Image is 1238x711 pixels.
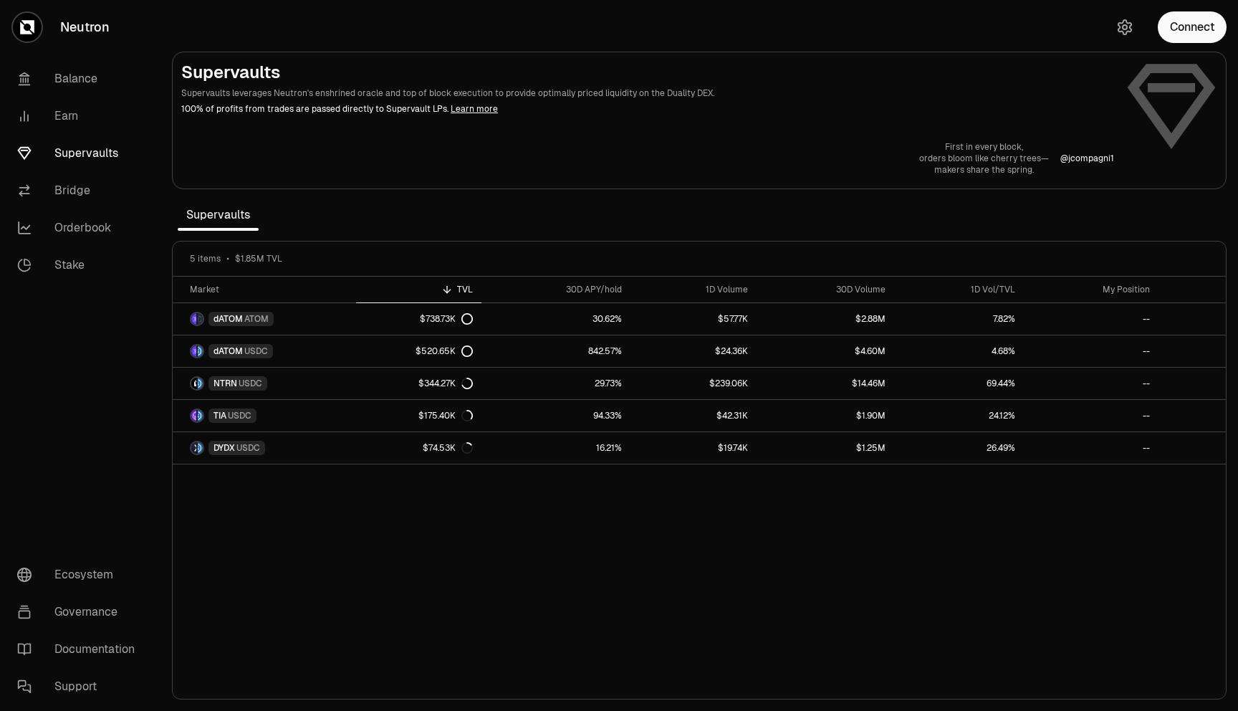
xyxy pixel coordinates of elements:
img: dATOM Logo [191,313,196,325]
a: Learn more [451,103,498,115]
a: 7.82% [894,303,1024,335]
a: @jcompagni1 [1060,153,1114,164]
p: Supervaults leverages Neutron's enshrined oracle and top of block execution to provide optimally ... [181,87,1114,100]
a: 842.57% [481,335,630,367]
div: 30D APY/hold [490,284,622,295]
a: 94.33% [481,400,630,431]
span: NTRN [213,378,237,389]
span: $1.85M TVL [235,253,282,264]
a: $239.06K [630,368,757,399]
a: dATOM LogoATOM LogodATOMATOM [173,303,356,335]
div: $74.53K [423,442,473,454]
span: USDC [228,410,251,421]
p: makers share the spring. [919,164,1049,176]
span: Supervaults [178,201,259,229]
p: orders bloom like cherry trees— [919,153,1049,164]
a: -- [1024,400,1158,431]
div: $520.65K [416,345,473,357]
a: 24.12% [894,400,1024,431]
a: 29.73% [481,368,630,399]
span: USDC [244,345,268,357]
a: 69.44% [894,368,1024,399]
a: -- [1024,303,1158,335]
a: -- [1024,368,1158,399]
img: USDC Logo [198,345,203,357]
img: TIA Logo [191,410,196,421]
span: USDC [239,378,262,389]
a: 26.49% [894,432,1024,464]
a: $175.40K [356,400,481,431]
a: 30.62% [481,303,630,335]
a: $520.65K [356,335,481,367]
img: USDC Logo [198,442,203,454]
a: Earn [6,97,155,135]
a: $24.36K [630,335,757,367]
span: 5 items [190,253,221,264]
a: $344.27K [356,368,481,399]
a: $74.53K [356,432,481,464]
a: TIA LogoUSDC LogoTIAUSDC [173,400,356,431]
img: DYDX Logo [191,442,196,454]
a: $738.73K [356,303,481,335]
a: Governance [6,593,155,631]
a: $42.31K [630,400,757,431]
p: @ jcompagni1 [1060,153,1114,164]
span: TIA [213,410,226,421]
div: 1D Vol/TVL [903,284,1015,295]
div: 1D Volume [639,284,748,295]
img: NTRN Logo [191,378,196,389]
a: 4.68% [894,335,1024,367]
a: dATOM LogoUSDC LogodATOMUSDC [173,335,356,367]
img: USDC Logo [198,378,203,389]
a: -- [1024,335,1158,367]
div: $738.73K [420,313,473,325]
a: Documentation [6,631,155,668]
a: Support [6,668,155,705]
a: NTRN LogoUSDC LogoNTRNUSDC [173,368,356,399]
a: Supervaults [6,135,155,172]
a: $14.46M [757,368,895,399]
a: Balance [6,60,155,97]
a: DYDX LogoUSDC LogoDYDXUSDC [173,432,356,464]
a: Bridge [6,172,155,209]
button: Connect [1158,11,1227,43]
span: USDC [236,442,260,454]
a: $1.25M [757,432,895,464]
div: $175.40K [418,410,473,421]
a: Ecosystem [6,556,155,593]
a: -- [1024,432,1158,464]
a: First in every block,orders bloom like cherry trees—makers share the spring. [919,141,1049,176]
a: $2.88M [757,303,895,335]
a: 16.21% [481,432,630,464]
img: USDC Logo [198,410,203,421]
a: $57.77K [630,303,757,335]
span: dATOM [213,313,243,325]
div: $344.27K [418,378,473,389]
span: ATOM [244,313,269,325]
p: 100% of profits from trades are passed directly to Supervault LPs. [181,102,1114,115]
p: First in every block, [919,141,1049,153]
a: Stake [6,247,155,284]
a: $4.60M [757,335,895,367]
img: ATOM Logo [198,313,203,325]
div: 30D Volume [765,284,886,295]
div: TVL [365,284,472,295]
span: dATOM [213,345,243,357]
a: $1.90M [757,400,895,431]
span: DYDX [213,442,235,454]
a: $19.74K [630,432,757,464]
h2: Supervaults [181,61,1114,84]
a: Orderbook [6,209,155,247]
img: dATOM Logo [191,345,196,357]
div: My Position [1032,284,1150,295]
div: Market [190,284,347,295]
